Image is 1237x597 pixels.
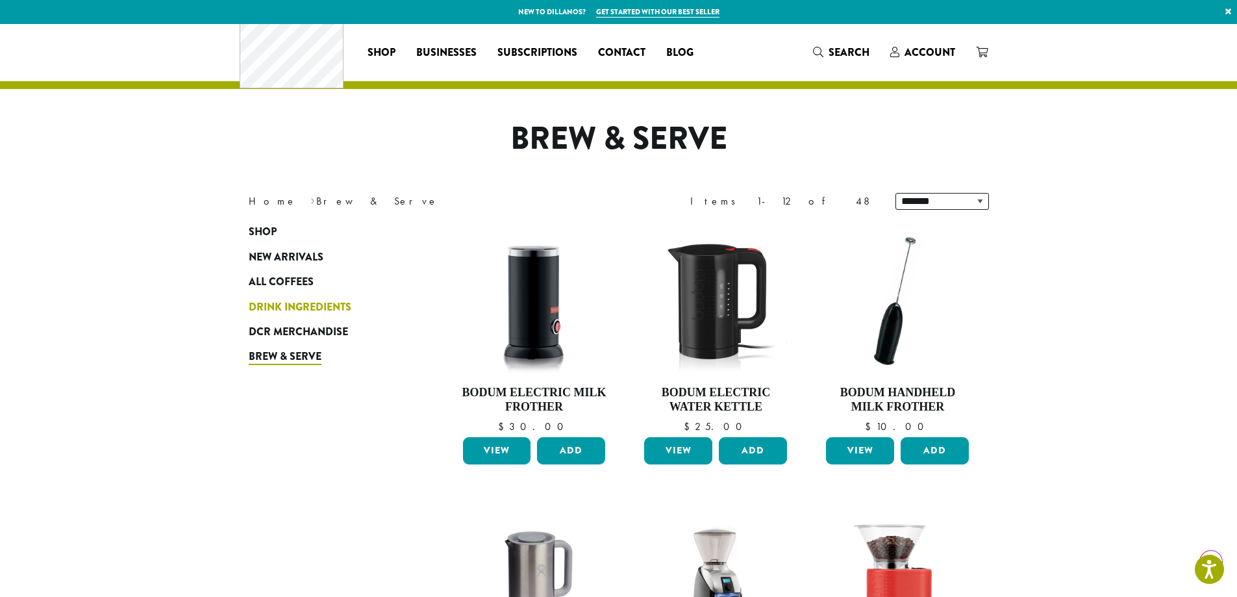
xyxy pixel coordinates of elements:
a: Brew & Serve [249,344,405,369]
a: Drink Ingredients [249,294,405,319]
button: Add [719,437,787,464]
a: Home [249,194,297,208]
a: All Coffees [249,270,405,294]
span: Search [829,45,869,60]
button: Add [537,437,605,464]
h4: Bodum Electric Water Kettle [641,386,790,414]
span: Brew & Serve [249,349,321,365]
span: DCR Merchandise [249,324,348,340]
span: All Coffees [249,274,314,290]
span: New Arrivals [249,249,323,266]
button: Add [901,437,969,464]
a: View [826,437,894,464]
span: $ [498,420,509,433]
h4: Bodum Handheld Milk Frother [823,386,972,414]
bdi: 25.00 [684,420,748,433]
a: DCR Merchandise [249,320,405,344]
a: View [463,437,531,464]
a: Search [803,42,880,63]
img: DP3954.01-002.png [459,226,608,375]
span: Account [905,45,955,60]
nav: Breadcrumb [249,194,599,209]
a: Shop [249,220,405,244]
bdi: 10.00 [865,420,930,433]
span: Shop [249,224,277,240]
a: Shop [357,42,406,63]
span: Contact [598,45,645,61]
div: Items 1-12 of 48 [690,194,876,209]
a: View [644,437,712,464]
span: Blog [666,45,693,61]
a: New Arrivals [249,245,405,270]
span: Businesses [416,45,477,61]
span: › [310,189,315,209]
a: Bodum Electric Water Kettle $25.00 [641,226,790,432]
span: Drink Ingredients [249,299,351,316]
bdi: 30.00 [498,420,569,433]
img: DP3927.01-002.png [823,226,972,375]
a: Bodum Handheld Milk Frother $10.00 [823,226,972,432]
span: Shop [368,45,395,61]
a: Bodum Electric Milk Frother $30.00 [460,226,609,432]
h4: Bodum Electric Milk Frother [460,386,609,414]
a: Get started with our best seller [596,6,719,18]
h1: Brew & Serve [239,120,999,158]
span: $ [865,420,876,433]
img: DP3955.01.png [641,226,790,375]
span: Subscriptions [497,45,577,61]
span: $ [684,420,695,433]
